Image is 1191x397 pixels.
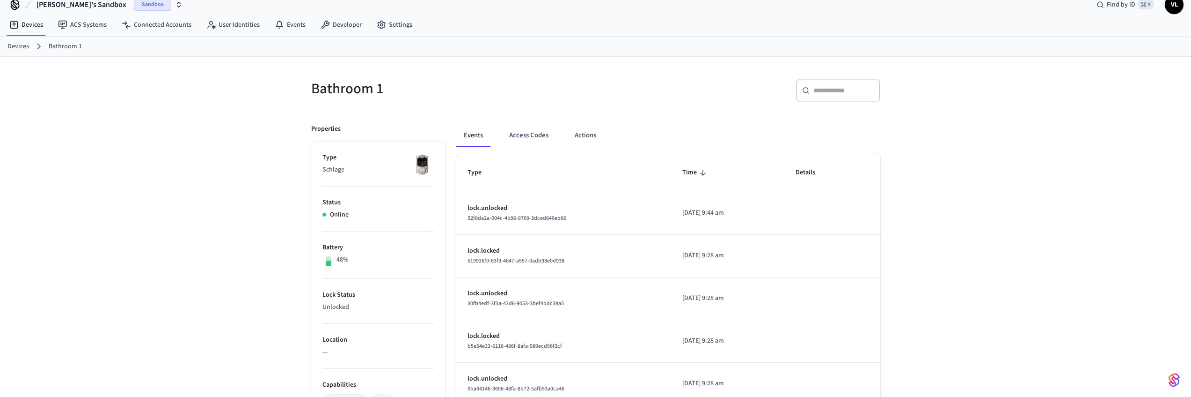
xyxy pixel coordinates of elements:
[468,385,564,393] span: 0ba04146-3606-48fa-8b72-5afb53a0ca46
[410,153,434,176] img: Schlage Sense Smart Deadbolt with Camelot Trim, Front
[456,124,490,147] button: Events
[311,124,341,134] p: Properties
[322,165,434,175] p: Schlage
[369,16,420,33] a: Settings
[468,214,566,222] span: 52f8da2a-004c-4b96-8709-3dced640eb66
[682,251,773,261] p: [DATE] 9:28 am
[682,379,773,389] p: [DATE] 9:28 am
[322,243,434,253] p: Battery
[796,165,827,180] span: Details
[468,165,494,180] span: Type
[682,293,773,303] p: [DATE] 9:28 am
[330,210,349,220] p: Online
[322,380,434,390] p: Capabilities
[322,153,434,163] p: Type
[51,16,114,33] a: ACS Systems
[468,342,562,350] span: b5e54e33-6116-486f-8afa-989ecd56f2cf
[468,331,660,341] p: lock.locked
[336,255,349,265] p: 48%
[682,208,773,218] p: [DATE] 9:44 am
[7,42,29,52] a: Devices
[468,203,660,213] p: lock.unlocked
[468,374,660,384] p: lock.unlocked
[456,124,880,147] div: ant example
[2,16,51,33] a: Devices
[468,257,564,265] span: 519926f0-63f9-4647-a557-0adb93e0d938
[322,290,434,300] p: Lock Status
[49,42,82,52] a: Bathroom 1
[322,198,434,208] p: Status
[311,79,590,98] h5: Bathroom 1
[468,289,660,299] p: lock.unlocked
[1169,373,1180,388] img: SeamLogoGradient.69752ec5.svg
[313,16,369,33] a: Developer
[322,335,434,345] p: Location
[567,124,604,147] button: Actions
[682,336,773,346] p: [DATE] 9:28 am
[267,16,313,33] a: Events
[502,124,556,147] button: Access Codes
[322,302,434,312] p: Unlocked
[199,16,267,33] a: User Identities
[114,16,199,33] a: Connected Accounts
[322,347,434,357] p: —
[468,246,660,256] p: lock.locked
[468,300,564,307] span: 30fb4edf-3f3a-42d6-9053-3bef4bdc39a5
[682,165,709,180] span: Time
